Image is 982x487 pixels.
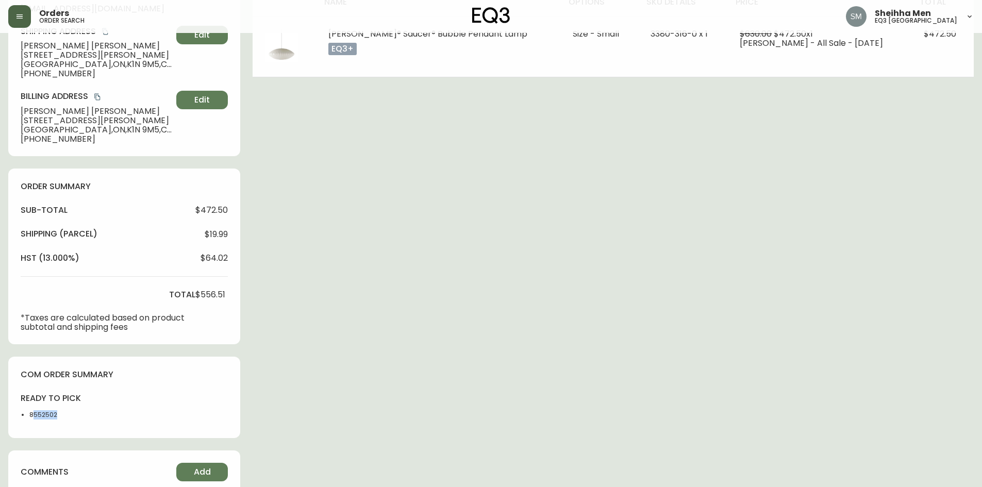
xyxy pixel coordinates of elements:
h4: hst (13.000%) [21,253,79,264]
span: [GEOGRAPHIC_DATA] , ON , K1N 9M5 , CA [21,60,172,69]
div: From [31,75,142,83]
li: 8552502 [29,410,81,419]
h4: sub-total [21,205,68,216]
span: $64.02 [201,254,228,263]
span: [GEOGRAPHIC_DATA] , ON , K1N 9M5 , CA [21,125,172,135]
span: Edit [194,94,210,106]
button: Add [176,463,228,481]
img: b14c844c-e203-470d-a501-ea2cd6195a58.jpg [265,29,298,62]
span: $472.50 x 1 [774,28,813,40]
span: $472.50 [195,206,228,215]
h5: eq3 [GEOGRAPHIC_DATA] [875,18,957,24]
span: $19.99 [205,230,228,239]
img: logo [472,7,510,24]
h4: comments [21,466,69,478]
h4: com order summary [21,369,228,380]
span: 3380-316-0 x 1 [651,28,708,40]
button: Edit [176,26,228,44]
li: Size - Small [573,29,626,39]
span: $472.50 [924,28,956,40]
span: $556.51 [195,290,225,299]
button: Edit [176,91,228,109]
span: [PERSON_NAME] [PERSON_NAME] [21,107,172,116]
h5: order search [39,18,85,24]
span: Orders [39,9,69,18]
div: Cello [31,42,142,55]
span: [PHONE_NUMBER] [21,135,172,144]
h4: order summary [21,181,228,192]
h4: Shipping ( Parcel ) [21,228,97,240]
p: eq3+ [328,43,357,55]
h4: Billing Address [21,91,172,102]
span: Sheihha Men [875,9,931,18]
span: Add [194,466,211,478]
span: [STREET_ADDRESS][PERSON_NAME] [21,51,172,60]
span: [PERSON_NAME]® Saucer® Bubble Pendant Lamp [328,28,527,40]
h4: ready to pick [21,393,81,404]
span: [STREET_ADDRESS][PERSON_NAME] [21,116,172,125]
p: *Taxes are calculated based on product subtotal and shipping fees [21,313,195,332]
span: [PHONE_NUMBER] [21,69,172,78]
button: copy [92,92,103,102]
span: [PERSON_NAME] [PERSON_NAME] [21,41,172,51]
h4: total [169,289,195,300]
img: cfa6f7b0e1fd34ea0d7b164297c1067f [846,6,867,27]
div: 5-Piece Sectional [31,55,142,71]
span: $630.00 [740,28,772,40]
span: [PERSON_NAME] - All Sale - [DATE] [740,37,883,49]
span: Edit [194,29,210,41]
